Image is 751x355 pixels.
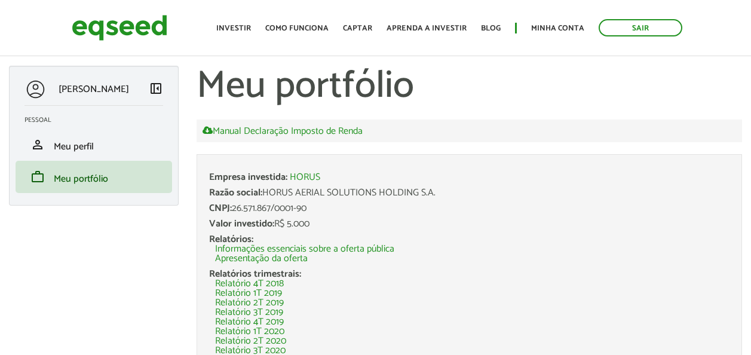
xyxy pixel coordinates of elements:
div: R$ 5.000 [209,219,729,229]
li: Meu perfil [16,128,172,161]
a: Relatório 4T 2018 [215,279,284,289]
span: Valor investido: [209,216,274,232]
span: CNPJ: [209,200,232,216]
div: HORUS AERIAL SOLUTIONS HOLDING S.A. [209,188,729,198]
span: Razão social: [209,185,262,201]
div: 26.571.867/0001-90 [209,204,729,213]
span: work [30,170,45,184]
span: left_panel_close [149,81,163,96]
span: person [30,137,45,152]
a: Manual Declaração Imposto de Renda [203,126,363,136]
a: HORUS [290,173,320,182]
a: Relatório 1T 2020 [215,327,284,336]
h1: Meu portfólio [197,66,742,108]
h2: Pessoal [24,117,172,124]
span: Relatórios: [209,231,253,247]
a: workMeu portfólio [24,170,163,184]
a: personMeu perfil [24,137,163,152]
a: Relatório 2T 2019 [215,298,284,308]
a: Colapsar menu [149,81,163,98]
a: Aprenda a investir [387,25,467,32]
a: Captar [343,25,372,32]
a: Como funciona [265,25,329,32]
span: Meu portfólio [54,171,108,187]
a: Minha conta [531,25,584,32]
span: Meu perfil [54,139,94,155]
a: Apresentação da oferta [215,254,308,264]
p: [PERSON_NAME] [59,84,129,95]
a: Blog [481,25,501,32]
a: Relatório 2T 2020 [215,336,286,346]
a: Relatório 1T 2019 [215,289,282,298]
li: Meu portfólio [16,161,172,193]
img: EqSeed [72,12,167,44]
span: Empresa investida: [209,169,287,185]
a: Sair [599,19,682,36]
a: Relatório 3T 2019 [215,308,283,317]
a: Informações essenciais sobre a oferta pública [215,244,394,254]
a: Investir [216,25,251,32]
span: Relatórios trimestrais: [209,266,301,282]
a: Relatório 4T 2019 [215,317,284,327]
